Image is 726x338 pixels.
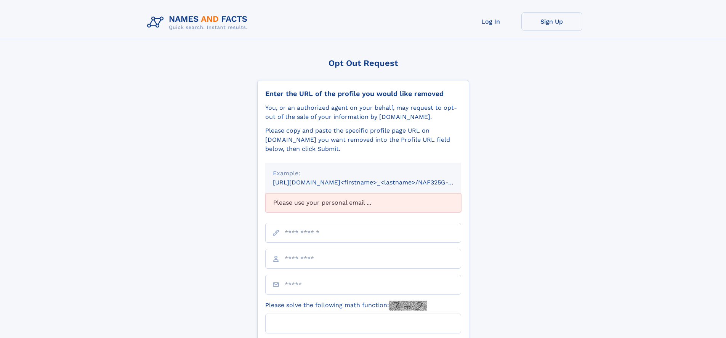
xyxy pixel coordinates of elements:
a: Log In [460,12,521,31]
div: You, or an authorized agent on your behalf, may request to opt-out of the sale of your informatio... [265,103,461,122]
div: Enter the URL of the profile you would like removed [265,90,461,98]
div: Please copy and paste the specific profile page URL on [DOMAIN_NAME] you want removed into the Pr... [265,126,461,154]
img: Logo Names and Facts [144,12,254,33]
a: Sign Up [521,12,582,31]
label: Please solve the following math function: [265,301,427,311]
small: [URL][DOMAIN_NAME]<firstname>_<lastname>/NAF325G-xxxxxxxx [273,179,476,186]
div: Please use your personal email ... [265,193,461,212]
div: Example: [273,169,454,178]
div: Opt Out Request [257,58,469,68]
